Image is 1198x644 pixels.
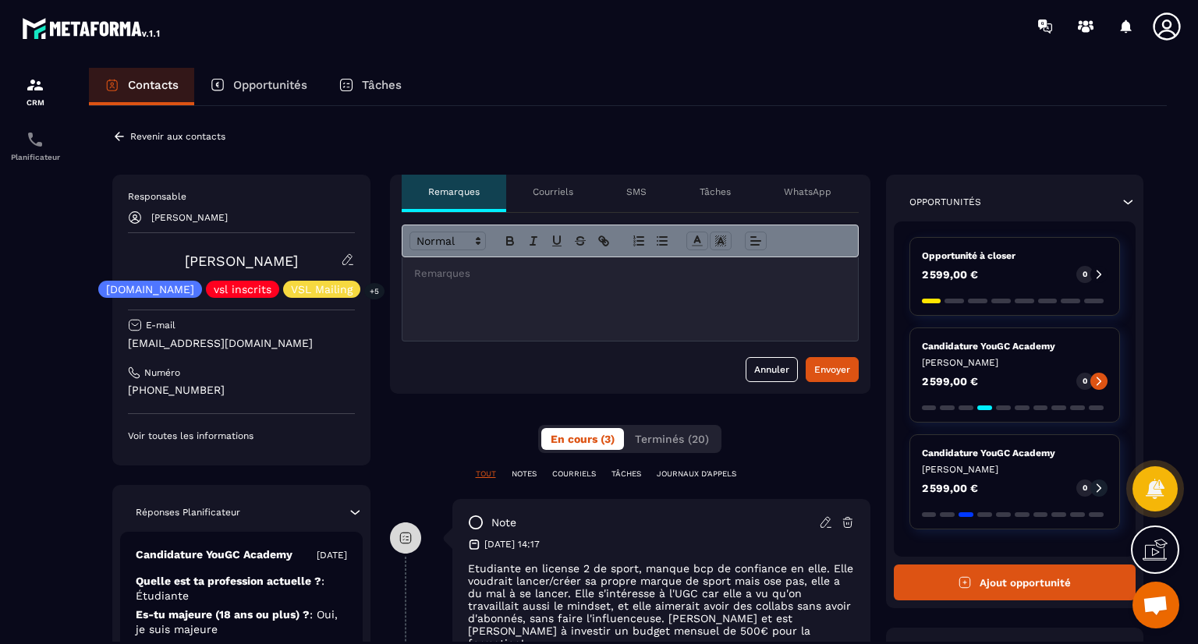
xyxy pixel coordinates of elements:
a: formationformationCRM [4,64,66,119]
button: Envoyer [806,357,859,382]
a: [PERSON_NAME] [185,253,298,269]
p: Opportunité à closer [922,249,1108,262]
p: Opportunités [909,196,981,208]
p: Planificateur [4,153,66,161]
p: Réponses Planificateur [136,506,240,518]
a: Contacts [89,68,194,105]
p: [PERSON_NAME] [922,356,1108,369]
p: [DOMAIN_NAME] [106,284,194,295]
p: Remarques [428,186,480,198]
p: 2 599,00 € [922,269,978,280]
img: scheduler [26,130,44,149]
p: 0 [1083,483,1087,494]
p: Tâches [362,78,402,92]
p: TÂCHES [611,469,641,479]
button: Terminés (20) [626,428,718,450]
a: Opportunités [194,68,323,105]
p: Courriels [533,186,573,198]
p: [PERSON_NAME] [922,463,1108,476]
p: note [491,515,516,530]
p: [PERSON_NAME] [151,212,228,223]
p: Contacts [128,78,179,92]
span: En cours (3) [551,433,615,445]
p: [DATE] [317,549,347,561]
p: [DATE] 14:17 [484,538,540,550]
p: Es-tu majeure (18 ans ou plus) ? [136,607,347,637]
p: Opportunités [233,78,307,92]
img: formation [26,76,44,94]
p: Candidature YouGC Academy [922,447,1108,459]
p: Candidature YouGC Academy [922,340,1108,352]
a: Tâches [323,68,417,105]
div: Envoyer [814,362,850,377]
p: Quelle est ta profession actuelle ? [136,574,347,603]
p: 0 [1083,269,1087,280]
button: Annuler [746,357,798,382]
button: Ajout opportunité [894,564,1136,600]
p: NOTES [512,469,537,479]
button: En cours (3) [541,428,624,450]
div: Ouvrir le chat [1132,582,1179,628]
p: COURRIELS [552,469,596,479]
p: TOUT [476,469,496,479]
img: logo [22,14,162,42]
p: JOURNAUX D'APPELS [657,469,736,479]
p: vsl inscrits [214,284,271,295]
p: E-mail [146,319,175,331]
p: Numéro [144,366,180,379]
p: +5 [364,283,385,299]
p: 2 599,00 € [922,376,978,387]
p: SMS [626,186,647,198]
p: Tâches [700,186,731,198]
p: Responsable [128,190,355,203]
p: Revenir aux contacts [130,131,225,142]
p: [PHONE_NUMBER] [128,383,355,398]
p: Candidature YouGC Academy [136,547,292,562]
p: 2 599,00 € [922,483,978,494]
p: 0 [1083,376,1087,387]
p: Voir toutes les informations [128,430,355,442]
p: CRM [4,98,66,107]
p: VSL Mailing [291,284,353,295]
p: WhatsApp [784,186,831,198]
a: schedulerschedulerPlanificateur [4,119,66,173]
p: [EMAIL_ADDRESS][DOMAIN_NAME] [128,336,355,351]
span: Terminés (20) [635,433,709,445]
